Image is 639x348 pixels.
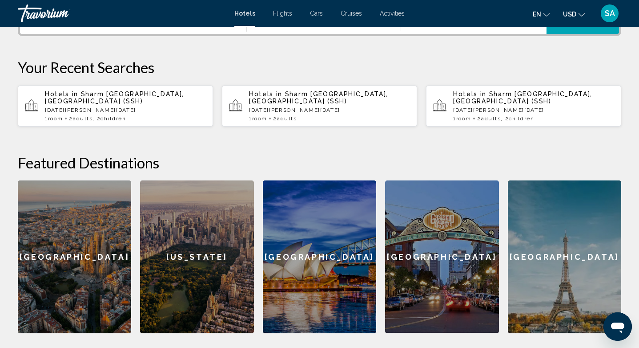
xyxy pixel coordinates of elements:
[453,107,614,113] p: [DATE][PERSON_NAME][DATE]
[45,90,184,105] span: Sharm [GEOGRAPHIC_DATA], [GEOGRAPHIC_DATA] (SSH)
[273,10,292,17] a: Flights
[45,107,206,113] p: [DATE][PERSON_NAME][DATE]
[341,10,362,17] a: Cruises
[247,2,401,34] button: Check in and out dates
[249,90,388,105] span: Sharm [GEOGRAPHIC_DATA], [GEOGRAPHIC_DATA] (SSH)
[310,10,323,17] a: Cars
[18,58,621,76] p: Your Recent Searches
[477,115,501,122] span: 2
[533,8,550,20] button: Change language
[605,9,615,18] span: SA
[563,11,576,18] span: USD
[100,115,126,122] span: Children
[222,85,417,127] button: Hotels in Sharm [GEOGRAPHIC_DATA], [GEOGRAPHIC_DATA] (SSH)[DATE][PERSON_NAME][DATE]1Room2Adults
[385,180,498,333] a: [GEOGRAPHIC_DATA]
[249,107,410,113] p: [DATE][PERSON_NAME][DATE]
[533,11,541,18] span: en
[453,90,592,105] span: Sharm [GEOGRAPHIC_DATA], [GEOGRAPHIC_DATA] (SSH)
[385,180,498,333] div: [GEOGRAPHIC_DATA]
[380,10,405,17] a: Activities
[45,115,63,122] span: 1
[509,115,534,122] span: Children
[273,115,297,122] span: 2
[73,115,92,122] span: Adults
[249,115,267,122] span: 1
[45,90,78,98] span: Hotels in
[234,10,255,17] a: Hotels
[481,115,501,122] span: Adults
[456,115,471,122] span: Room
[453,90,486,98] span: Hotels in
[18,85,213,127] button: Hotels in Sharm [GEOGRAPHIC_DATA], [GEOGRAPHIC_DATA] (SSH)[DATE][PERSON_NAME][DATE]1Room2Adults, ...
[69,115,92,122] span: 2
[501,115,535,122] span: , 2
[18,180,131,333] a: [GEOGRAPHIC_DATA]
[249,90,282,98] span: Hotels in
[603,312,632,341] iframe: Кнопка запуска окна обмена сообщениями
[563,8,585,20] button: Change currency
[453,115,471,122] span: 1
[18,4,225,22] a: Travorium
[20,2,619,34] div: Search widget
[508,180,621,333] a: [GEOGRAPHIC_DATA]
[18,154,621,172] h2: Featured Destinations
[48,115,63,122] span: Room
[263,180,376,333] a: [GEOGRAPHIC_DATA]
[92,115,126,122] span: , 2
[277,115,297,122] span: Adults
[252,115,267,122] span: Room
[598,4,621,23] button: User Menu
[140,180,253,333] a: [US_STATE]
[426,85,621,127] button: Hotels in Sharm [GEOGRAPHIC_DATA], [GEOGRAPHIC_DATA] (SSH)[DATE][PERSON_NAME][DATE]1Room2Adults, ...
